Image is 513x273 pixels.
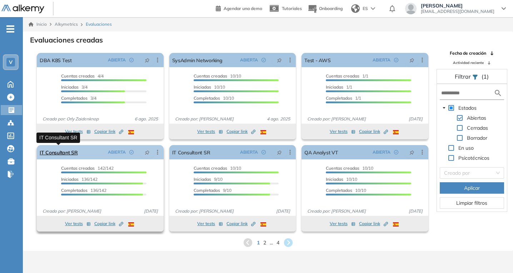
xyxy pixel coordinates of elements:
button: Copiar link [226,219,255,228]
span: pushpin [277,149,282,155]
span: check-circle [129,58,134,62]
a: QA Analyst VT [304,145,338,159]
div: IT Consultant SR [36,133,80,143]
span: Copiar link [94,128,123,135]
span: 3/4 [61,95,96,101]
span: En uso [457,144,475,152]
img: world [351,4,360,13]
span: Cerradas [467,125,488,131]
span: Copiar link [359,128,388,135]
span: Cuentas creadas [326,165,359,171]
span: 1/1 [326,84,352,90]
button: Onboarding [308,1,343,16]
span: Abiertas [467,115,486,121]
span: 1/1 [326,95,361,101]
span: ... [270,239,273,247]
span: Cuentas creadas [326,73,359,79]
span: Copiar link [94,220,123,227]
span: caret-down [442,106,446,110]
span: check-circle [394,58,398,62]
span: [PERSON_NAME] [421,3,494,9]
span: Cuentas creadas [194,165,227,171]
span: Filtrar [455,73,472,80]
span: Abiertas [465,114,488,122]
button: pushpin [404,54,420,66]
button: pushpin [272,54,287,66]
span: Cuentas creadas [61,165,95,171]
span: check-circle [262,150,266,154]
span: [EMAIL_ADDRESS][DOMAIN_NAME] [421,9,494,14]
span: 6 ago. 2025 [132,116,161,122]
img: search icon [494,89,502,98]
button: pushpin [139,54,155,66]
a: DBA K8S Test [40,53,72,67]
span: 1/1 [326,73,368,79]
span: Iniciadas [194,177,211,182]
span: Evaluaciones [86,21,112,28]
button: Copiar link [94,219,123,228]
span: Borrador [467,135,487,141]
button: Ver tests [330,219,355,228]
span: pushpin [145,57,150,63]
span: 4 ago. 2025 [264,116,293,122]
span: (1) [482,72,489,81]
span: ABIERTA [240,149,258,155]
span: Completados [326,188,352,193]
img: ESP [128,222,134,227]
span: En uso [458,145,474,151]
span: [DATE] [273,208,293,214]
img: ESP [260,130,266,134]
h3: Evaluaciones creadas [30,36,103,44]
span: ABIERTA [108,149,126,155]
span: Limpiar filtros [456,199,487,207]
img: ESP [393,222,399,227]
span: Completados [194,95,220,101]
span: Creado por: Orly Zaidenknop [40,116,101,122]
a: IT Consultant SR [40,145,78,159]
span: 10/10 [326,177,357,182]
span: Completados [194,188,220,193]
span: Copiar link [226,220,255,227]
iframe: Chat Widget [477,239,513,273]
span: Iniciadas [194,84,211,90]
img: ESP [393,130,399,134]
span: Cerradas [465,124,489,132]
span: check-circle [129,150,134,154]
span: Psicotécnicos [457,154,491,162]
span: 2 [263,239,266,247]
span: Completados [61,95,88,101]
img: Logo [1,5,44,14]
span: V [9,59,13,65]
span: 10/10 [194,95,234,101]
a: SysAdmin Networking [172,53,223,67]
img: ESP [260,222,266,227]
span: 4/4 [61,73,104,79]
span: 1 [257,239,260,247]
span: [DATE] [406,208,425,214]
button: pushpin [272,147,287,158]
span: ABIERTA [240,57,258,63]
span: Cuentas creadas [61,73,95,79]
span: Estados [457,104,478,112]
img: ESP [128,130,134,134]
span: Actividad reciente [453,60,484,65]
button: Ver tests [65,219,91,228]
span: 136/142 [61,177,98,182]
span: 136/142 [61,188,106,193]
span: Cuentas creadas [194,73,227,79]
span: Iniciadas [61,177,79,182]
span: Creado por: [PERSON_NAME] [172,116,236,122]
img: arrow [371,7,375,10]
span: ABIERTA [373,149,390,155]
span: Psicotécnicos [458,155,489,161]
span: ES [363,5,368,12]
button: Ver tests [65,127,91,136]
span: Iniciadas [326,84,343,90]
button: Aplicar [440,182,504,194]
span: Aplicar [464,184,480,192]
span: [DATE] [406,116,425,122]
button: Limpiar filtros [440,197,504,209]
span: Estados [458,105,477,111]
span: 10/10 [194,73,241,79]
i: - [6,28,14,30]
